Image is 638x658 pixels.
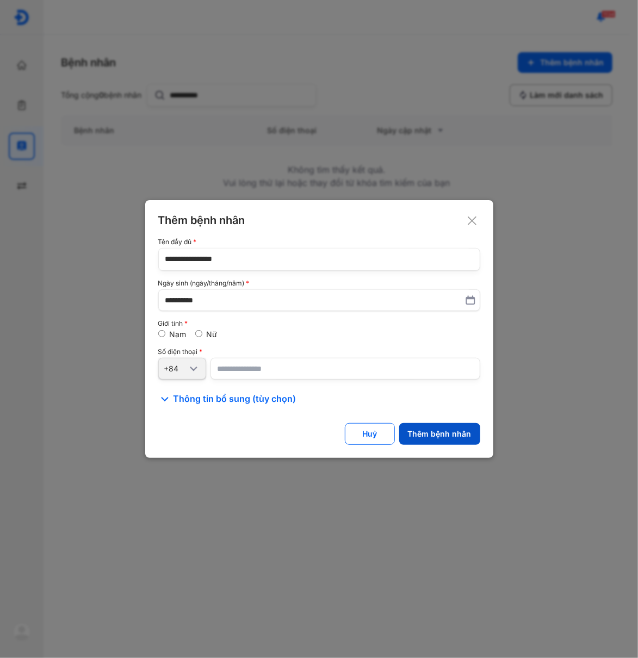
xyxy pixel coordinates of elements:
[345,423,395,445] button: Huỷ
[170,330,187,339] label: Nam
[174,393,296,406] span: Thông tin bổ sung (tùy chọn)
[158,213,480,227] div: Thêm bệnh nhân
[164,364,187,374] div: +84
[158,238,480,246] div: Tên đầy đủ
[158,320,480,327] div: Giới tính
[399,423,480,445] button: Thêm bệnh nhân
[207,330,218,339] label: Nữ
[408,429,472,439] div: Thêm bệnh nhân
[158,348,480,356] div: Số điện thoại
[158,280,480,287] div: Ngày sinh (ngày/tháng/năm)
